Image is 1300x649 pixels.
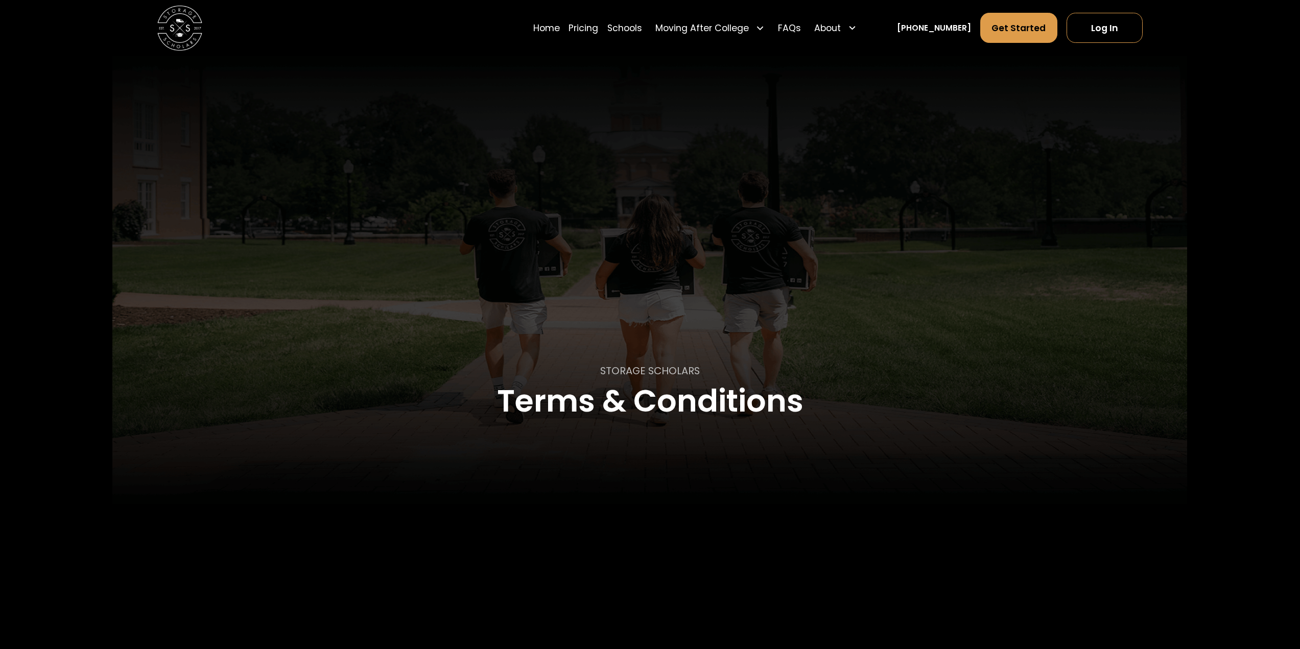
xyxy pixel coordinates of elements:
[814,21,841,35] div: About
[778,12,801,43] a: FAQs
[1067,13,1143,43] a: Log In
[897,22,971,34] a: [PHONE_NUMBER]
[569,12,598,43] a: Pricing
[533,12,560,43] a: Home
[497,384,803,418] h1: Terms & Conditions
[157,6,202,51] img: Storage Scholars main logo
[980,13,1058,43] a: Get Started
[607,12,642,43] a: Schools
[655,21,749,35] div: Moving After College
[600,364,700,379] p: STORAGE SCHOLARS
